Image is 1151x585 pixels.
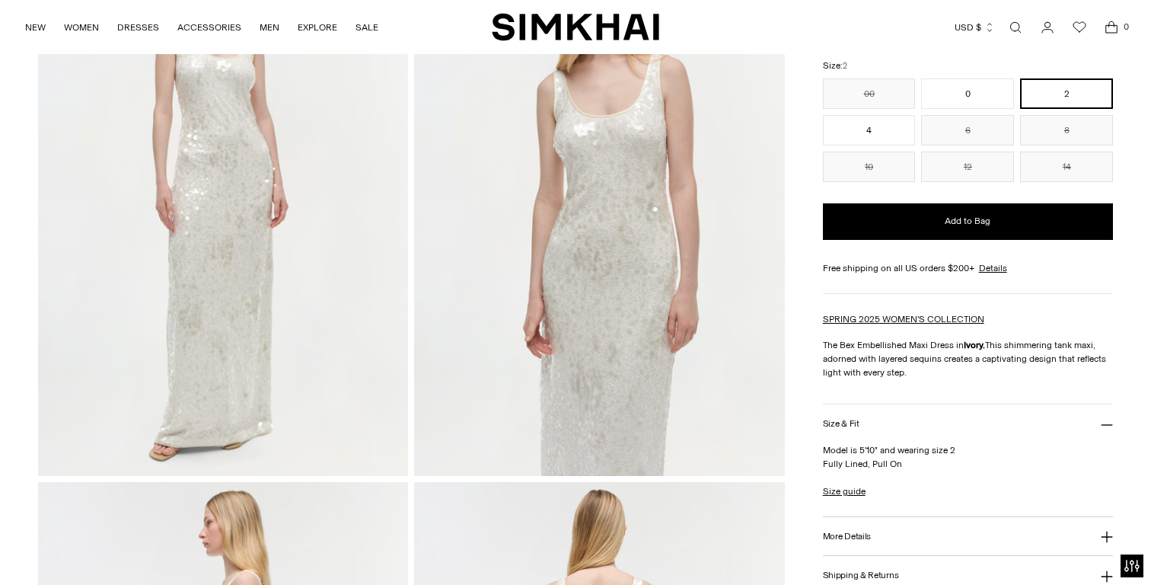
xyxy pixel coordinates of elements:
span: Add to Bag [945,215,990,228]
button: 8 [1020,115,1113,145]
button: 00 [823,78,916,109]
button: 2 [1020,78,1113,109]
button: Add to Bag [823,203,1113,240]
a: Details [979,261,1007,275]
strong: Ivory. [964,340,985,350]
a: SALE [356,11,378,44]
h3: Shipping & Returns [823,571,899,580]
a: Size guide [823,484,866,498]
div: Free shipping on all US orders $200+ [823,261,1113,275]
span: 0 [1119,20,1133,34]
a: Open cart modal [1096,12,1127,43]
a: Wishlist [1064,12,1095,43]
a: Open search modal [1000,12,1031,43]
a: SPRING 2025 WOMEN'S COLLECTION [823,314,984,324]
button: 10 [823,152,916,182]
button: More Details [823,517,1113,556]
a: Go to the account page [1032,12,1063,43]
button: 6 [921,115,1014,145]
a: WOMEN [64,11,99,44]
button: USD $ [955,11,995,44]
button: 4 [823,115,916,145]
label: Size: [823,59,847,73]
a: DRESSES [117,11,159,44]
span: 2 [843,61,847,71]
p: The Bex Embellished Maxi Dress in This shimmering tank maxi, adorned with layered sequins creates... [823,338,1113,379]
button: 0 [921,78,1014,109]
a: NEW [25,11,46,44]
a: MEN [260,11,279,44]
a: ACCESSORIES [177,11,241,44]
a: EXPLORE [298,11,337,44]
h3: Size & Fit [823,419,859,429]
button: 12 [921,152,1014,182]
p: Model is 5'10" and wearing size 2 Fully Lined, Pull On [823,443,1113,471]
button: 14 [1020,152,1113,182]
a: SIMKHAI [492,12,659,42]
button: Size & Fit [823,404,1113,443]
h3: More Details [823,532,871,542]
